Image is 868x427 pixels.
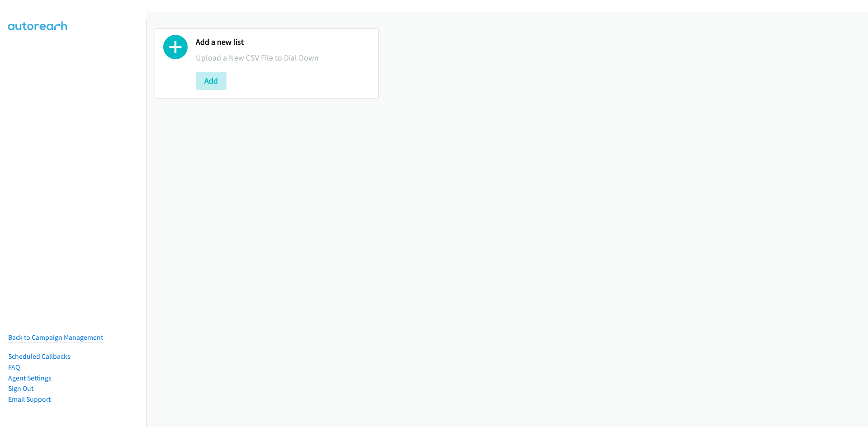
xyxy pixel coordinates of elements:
[196,72,226,90] button: Add
[8,363,20,371] a: FAQ
[8,395,51,404] a: Email Support
[196,52,370,64] p: Upload a New CSV File to Dial Down
[8,384,33,393] a: Sign Out
[196,37,370,47] h2: Add a new list
[8,374,52,382] a: Agent Settings
[8,333,103,342] a: Back to Campaign Management
[8,352,71,361] a: Scheduled Callbacks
